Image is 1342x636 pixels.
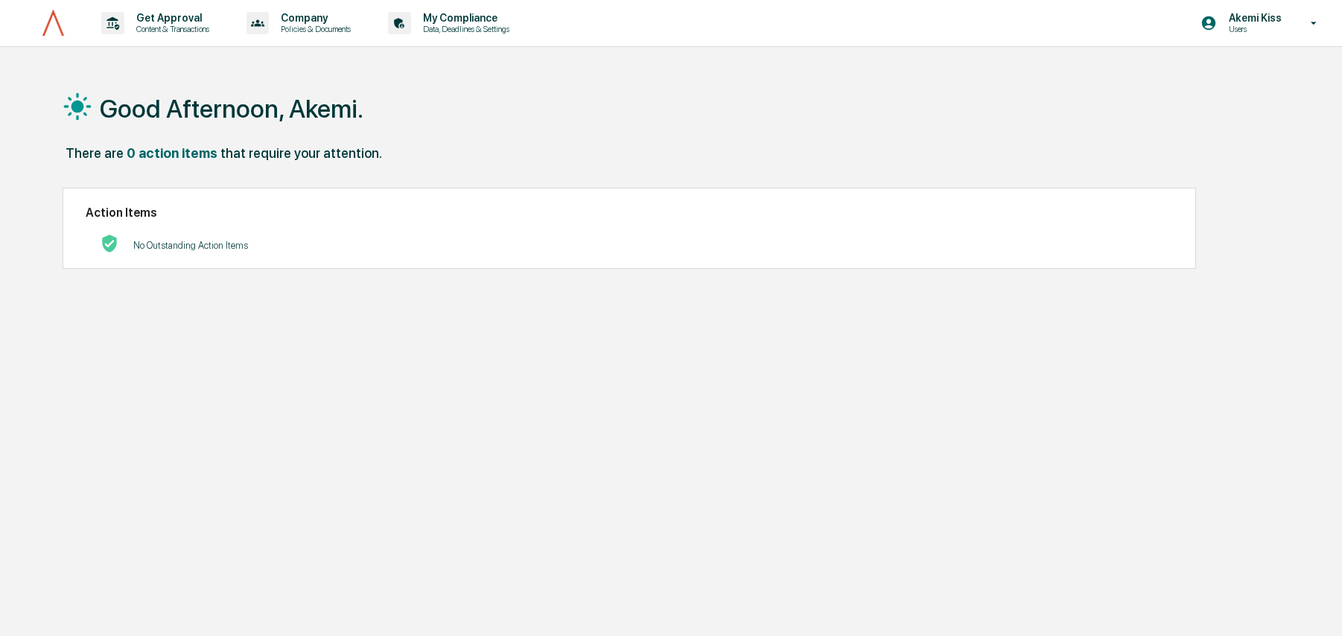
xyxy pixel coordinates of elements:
p: No Outstanding Action Items [133,240,248,251]
div: that require your attention. [220,145,382,161]
div: 0 action items [127,145,217,161]
img: logo [36,8,71,38]
div: There are [66,145,124,161]
p: Akemi Kiss [1217,12,1289,24]
h2: Action Items [86,206,1173,220]
p: Policies & Documents [269,24,358,34]
p: Users [1217,24,1289,34]
p: Data, Deadlines & Settings [411,24,517,34]
p: Company [269,12,358,24]
h1: Good Afternoon, Akemi. [100,94,363,124]
p: My Compliance [411,12,517,24]
p: Get Approval [124,12,217,24]
p: Content & Transactions [124,24,217,34]
img: No Actions logo [101,235,118,252]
